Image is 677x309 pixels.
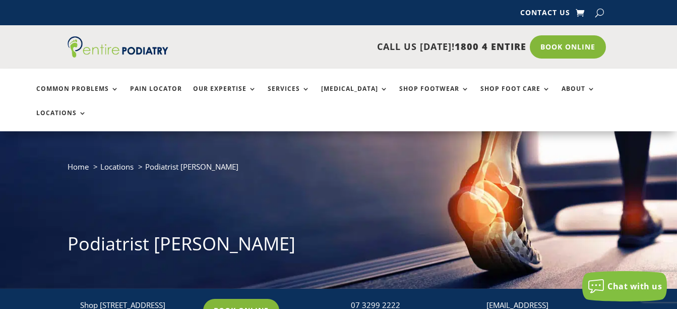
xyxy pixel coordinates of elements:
[191,40,526,54] p: CALL US [DATE]!
[68,160,609,181] nav: breadcrumb
[193,85,257,107] a: Our Expertise
[68,36,168,58] img: logo (1)
[562,85,595,107] a: About
[68,49,168,60] a: Entire Podiatry
[321,85,388,107] a: [MEDICAL_DATA]
[480,85,550,107] a: Shop Foot Care
[582,271,667,301] button: Chat with us
[36,85,119,107] a: Common Problems
[68,231,609,262] h1: Podiatrist [PERSON_NAME]
[455,40,526,53] span: 1800 4 ENTIRE
[268,85,310,107] a: Services
[130,85,182,107] a: Pain Locator
[607,281,662,292] span: Chat with us
[530,35,606,59] a: Book Online
[520,9,570,20] a: Contact Us
[36,110,87,131] a: Locations
[100,162,134,172] a: Locations
[68,162,89,172] a: Home
[145,162,238,172] span: Podiatrist [PERSON_NAME]
[399,85,469,107] a: Shop Footwear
